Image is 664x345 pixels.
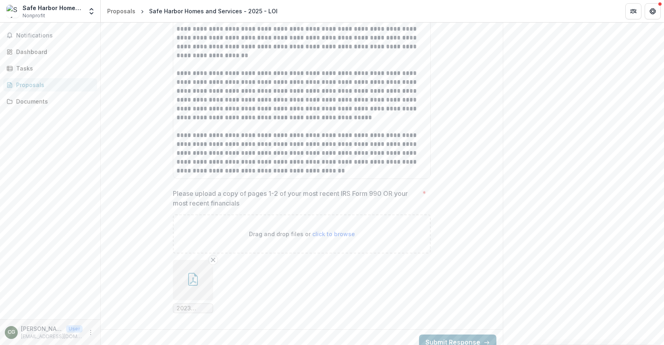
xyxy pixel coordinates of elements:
[149,7,278,15] div: Safe Harbor Homes and Services - 2025 - LOI
[86,328,95,337] button: More
[645,3,661,19] button: Get Help
[173,189,419,208] p: Please upload a copy of pages 1-2 of your most recent IRS Form 990 OR your most recent financials
[3,62,97,75] a: Tasks
[3,45,97,58] a: Dashboard
[104,5,139,17] a: Proposals
[173,260,213,313] div: Remove File2023 990.pdf
[8,330,15,335] div: Cyndee Gutierrez
[21,333,83,340] p: [EMAIL_ADDRESS][DOMAIN_NAME]
[176,305,210,312] span: 2023 990.pdf
[16,48,91,56] div: Dashboard
[3,78,97,91] a: Proposals
[16,97,91,106] div: Documents
[104,5,281,17] nav: breadcrumb
[249,230,355,238] p: Drag and drop files or
[16,81,91,89] div: Proposals
[16,64,91,73] div: Tasks
[23,4,83,12] div: Safe Harbor Homes and Services
[66,325,83,333] p: User
[21,324,63,333] p: [PERSON_NAME]
[16,32,94,39] span: Notifications
[107,7,135,15] div: Proposals
[208,255,218,265] button: Remove File
[3,95,97,108] a: Documents
[86,3,97,19] button: Open entity switcher
[6,5,19,18] img: Safe Harbor Homes and Services
[625,3,641,19] button: Partners
[3,29,97,42] button: Notifications
[312,231,355,237] span: click to browse
[23,12,45,19] span: Nonprofit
